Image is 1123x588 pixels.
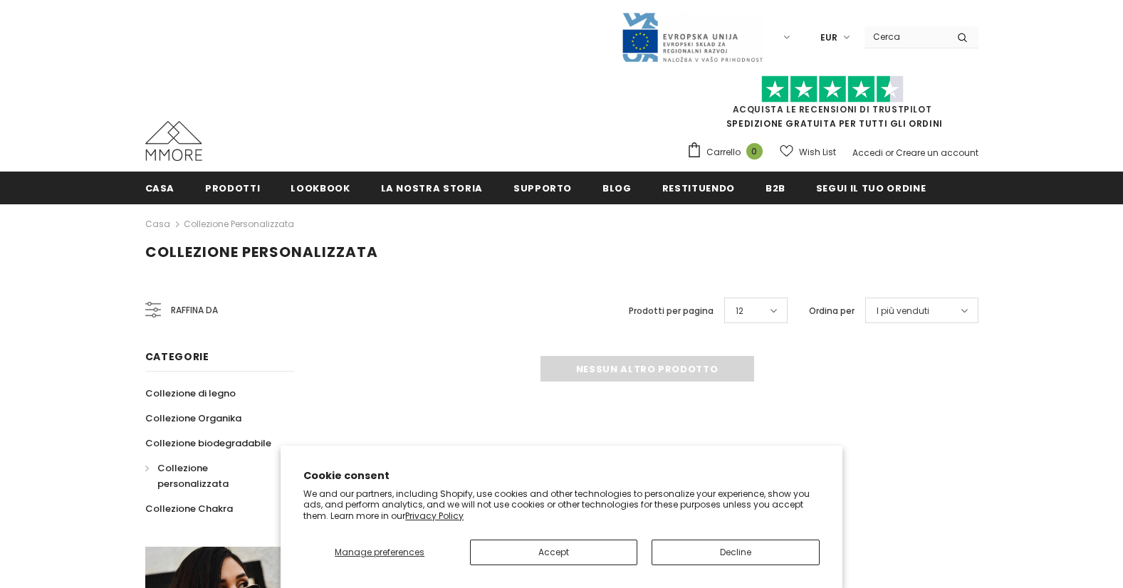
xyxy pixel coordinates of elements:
[145,350,209,364] span: Categorie
[877,304,929,318] span: I più venduti
[145,406,241,431] a: Collezione Organika
[145,411,241,425] span: Collezione Organika
[621,11,763,63] img: Javni Razpis
[852,147,883,159] a: Accedi
[733,103,932,115] a: Acquista le recensioni di TrustPilot
[303,468,820,483] h2: Cookie consent
[780,140,836,164] a: Wish List
[629,304,714,318] label: Prodotti per pagina
[145,172,175,204] a: Casa
[602,172,632,204] a: Blog
[145,436,271,450] span: Collezione biodegradabile
[145,496,233,521] a: Collezione Chakra
[513,172,572,204] a: supporto
[205,172,260,204] a: Prodotti
[145,431,271,456] a: Collezione biodegradabile
[145,216,170,233] a: Casa
[686,142,770,163] a: Carrello 0
[145,387,236,400] span: Collezione di legno
[809,304,855,318] label: Ordina per
[662,182,735,195] span: Restituendo
[766,182,785,195] span: B2B
[171,303,218,318] span: Raffina da
[303,488,820,522] p: We and our partners, including Shopify, use cookies and other technologies to personalize your ex...
[662,172,735,204] a: Restituendo
[291,172,350,204] a: Lookbook
[736,304,743,318] span: 12
[746,143,763,159] span: 0
[816,182,926,195] span: Segui il tuo ordine
[761,75,904,103] img: Fidati di Pilot Stars
[145,242,378,262] span: Collezione personalizzata
[470,540,637,565] button: Accept
[652,540,819,565] button: Decline
[513,182,572,195] span: supporto
[145,502,233,515] span: Collezione Chakra
[602,182,632,195] span: Blog
[205,182,260,195] span: Prodotti
[865,26,946,47] input: Search Site
[405,510,464,522] a: Privacy Policy
[896,147,978,159] a: Creare un account
[686,82,978,130] span: SPEDIZIONE GRATUITA PER TUTTI GLI ORDINI
[157,461,229,490] span: Collezione personalizzata
[816,172,926,204] a: Segui il tuo ordine
[381,182,483,195] span: La nostra storia
[799,145,836,159] span: Wish List
[706,145,741,159] span: Carrello
[303,540,456,565] button: Manage preferences
[145,381,236,406] a: Collezione di legno
[184,218,294,230] a: Collezione personalizzata
[145,456,279,496] a: Collezione personalizzata
[381,172,483,204] a: La nostra storia
[885,147,894,159] span: or
[145,121,202,161] img: Casi MMORE
[766,172,785,204] a: B2B
[291,182,350,195] span: Lookbook
[335,546,424,558] span: Manage preferences
[820,31,837,45] span: EUR
[145,182,175,195] span: Casa
[621,31,763,43] a: Javni Razpis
